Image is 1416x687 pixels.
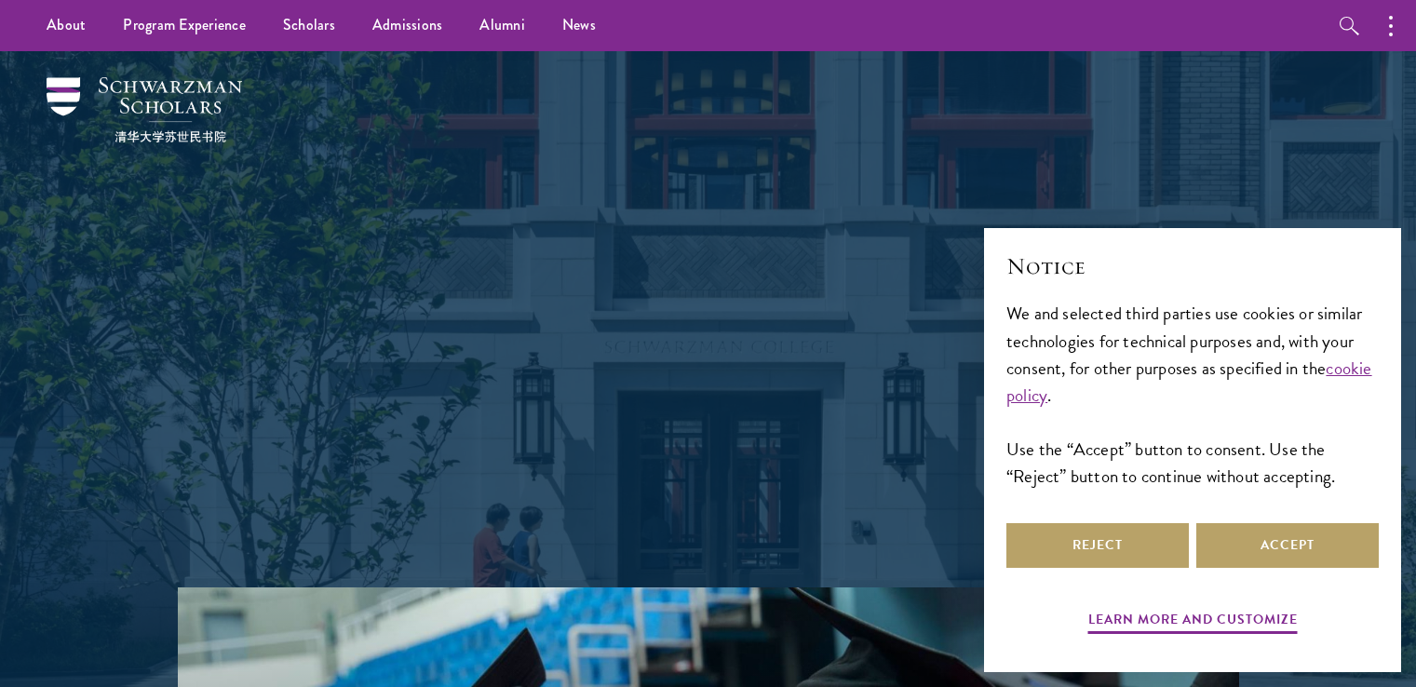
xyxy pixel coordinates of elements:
div: We and selected third parties use cookies or similar technologies for technical purposes and, wit... [1006,300,1379,489]
button: Accept [1196,523,1379,568]
a: cookie policy [1006,355,1372,409]
h2: Notice [1006,250,1379,282]
img: Schwarzman Scholars [47,77,242,142]
button: Learn more and customize [1088,608,1298,637]
button: Reject [1006,523,1189,568]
